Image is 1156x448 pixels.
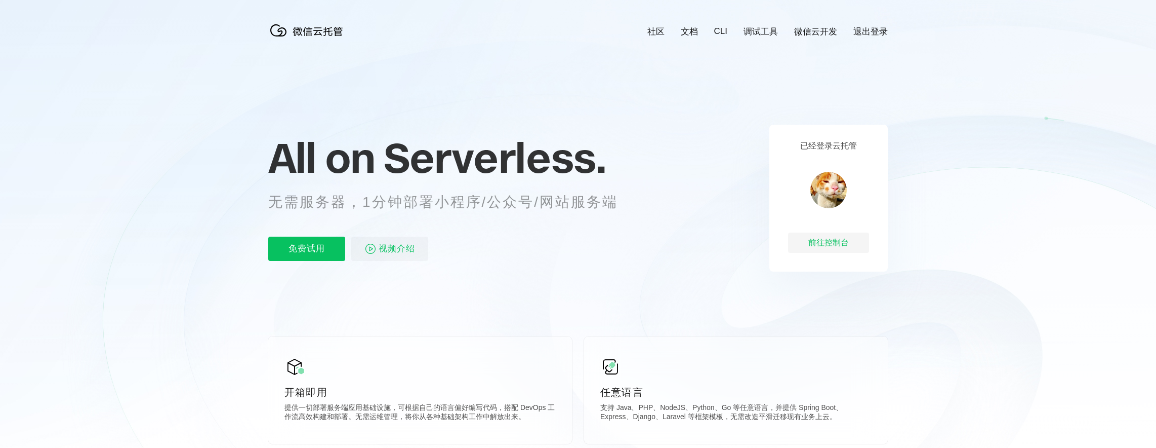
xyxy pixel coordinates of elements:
span: Serverless. [384,132,606,183]
img: video_play.svg [364,243,377,255]
div: 前往控制台 [788,233,869,253]
p: 免费试用 [268,237,345,261]
a: CLI [714,26,727,36]
p: 任意语言 [600,385,872,399]
a: 微信云开发 [794,26,837,38]
p: 支持 Java、PHP、NodeJS、Python、Go 等任意语言，并提供 Spring Boot、Express、Django、Laravel 等框架模板，无需改造平滑迁移现有业务上云。 [600,403,872,424]
img: 微信云托管 [268,20,349,41]
p: 提供一切部署服务端应用基础设施，可根据自己的语言偏好编写代码，搭配 DevOps 工作流高效构建和部署。无需运维管理，将你从各种基础架构工作中解放出来。 [284,403,556,424]
p: 开箱即用 [284,385,556,399]
p: 已经登录云托管 [800,141,857,152]
a: 微信云托管 [268,33,349,42]
a: 文档 [681,26,698,38]
p: 无需服务器，1分钟部署小程序/公众号/网站服务端 [268,192,637,212]
a: 社区 [647,26,665,38]
a: 调试工具 [744,26,778,38]
a: 退出登录 [853,26,888,38]
span: 视频介绍 [379,237,415,261]
span: All on [268,132,374,183]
